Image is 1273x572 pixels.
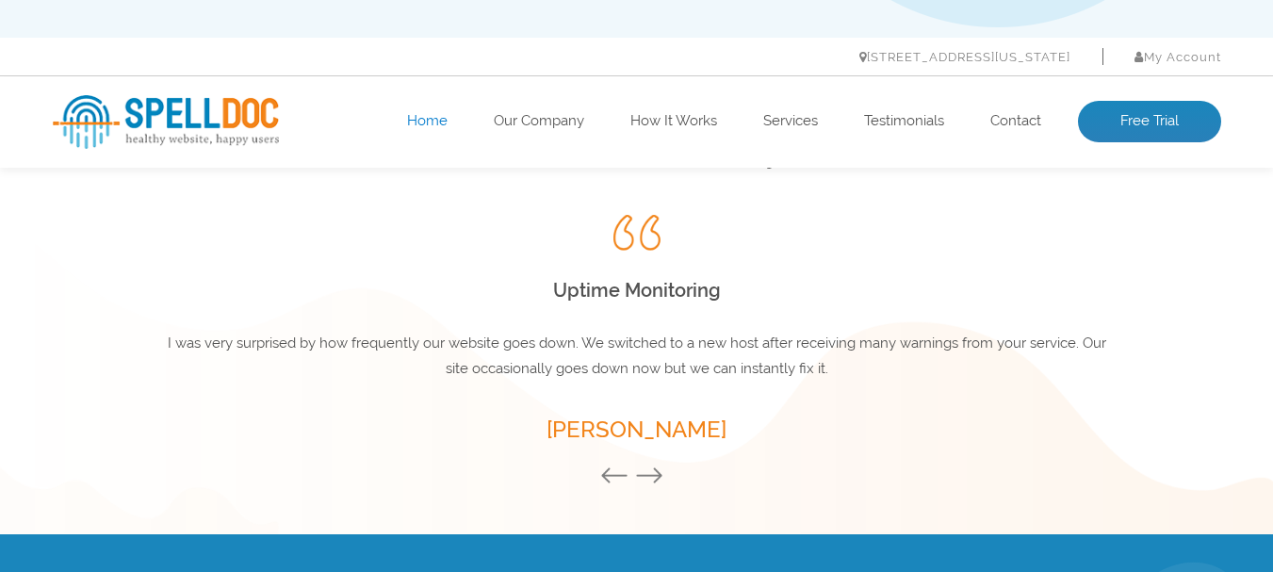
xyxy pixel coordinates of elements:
[407,112,448,131] a: Home
[53,305,220,352] button: Scan Website
[53,76,171,142] span: Free
[763,112,818,131] a: Services
[759,108,1135,125] img: Free Webiste Analysis
[1134,50,1221,64] a: My Account
[859,50,1070,64] a: [STREET_ADDRESS][US_STATE]
[53,76,726,142] h1: Website Analysis
[53,95,279,149] img: SpellDoc
[53,161,726,221] p: Enter your website’s URL to see spelling mistakes, broken links and more
[990,112,1041,131] a: Contact
[630,112,717,131] a: How It Works
[864,112,944,131] a: Testimonials
[754,61,1221,382] img: Free Webiste Analysis
[494,112,584,131] a: Our Company
[1078,101,1221,142] a: Free Trial
[53,43,1221,70] nav: Primary Menu
[600,466,638,487] button: Previous
[53,236,571,286] input: Enter Your URL
[635,466,673,487] button: Next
